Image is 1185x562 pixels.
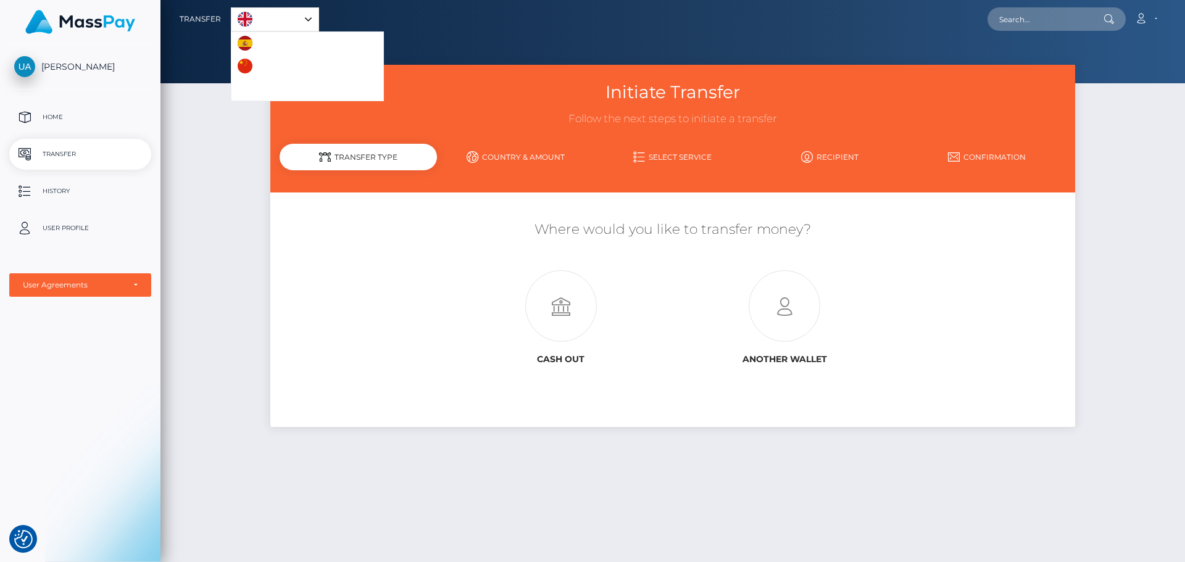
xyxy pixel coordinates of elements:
[9,139,151,170] a: Transfer
[180,6,221,32] a: Transfer
[280,144,437,170] div: Transfer Type
[14,182,146,200] p: History
[9,213,151,244] a: User Profile
[594,146,752,168] a: Select Service
[9,61,151,72] span: [PERSON_NAME]
[231,7,319,31] div: Language
[23,280,124,290] div: User Agreements
[9,273,151,297] button: User Agreements
[14,530,33,548] button: Consent Preferences
[280,112,1065,126] h3: Follow the next steps to initiate a transfer
[751,146,908,168] a: Recipient
[14,145,146,163] p: Transfer
[987,7,1104,31] input: Search...
[9,176,151,207] a: History
[231,78,383,101] a: Português ([GEOGRAPHIC_DATA])
[14,108,146,126] p: Home
[231,8,318,31] a: English
[280,220,1065,239] h5: Where would you like to transfer money?
[437,146,594,168] a: Country & Amount
[14,219,146,238] p: User Profile
[9,102,151,133] a: Home
[231,31,384,101] ul: Language list
[14,530,33,548] img: Revisit consent button
[25,10,135,34] img: MassPay
[908,146,1066,168] a: Confirmation
[280,80,1065,104] h3: Initiate Transfer
[231,32,301,55] a: Español
[682,354,887,365] h6: Another wallet
[231,7,319,31] aside: Language selected: English
[459,354,663,365] h6: Cash out
[231,55,307,78] a: 中文 (简体)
